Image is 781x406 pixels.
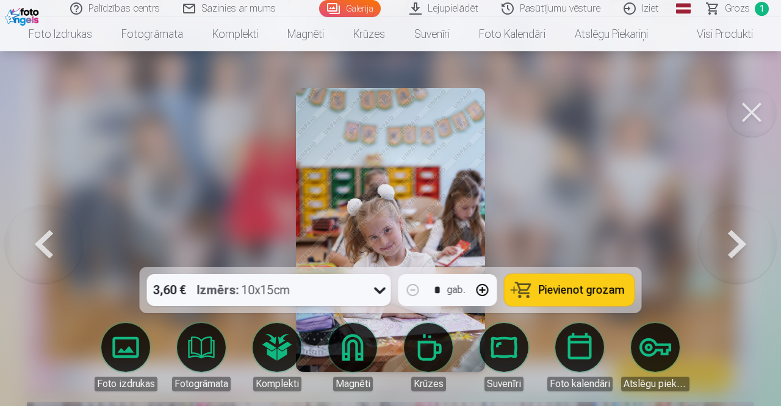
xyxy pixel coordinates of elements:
a: Foto kalendāri [545,323,614,391]
a: Magnēti [319,323,387,391]
div: 10x15cm [197,274,290,306]
button: Pievienot grozam [505,274,635,306]
a: Fotogrāmata [167,323,236,391]
a: Krūzes [394,323,462,391]
a: Suvenīri [470,323,538,391]
div: Foto izdrukas [95,377,157,391]
div: 3,60 € [147,274,192,306]
div: Suvenīri [484,377,524,391]
div: Komplekti [253,377,301,391]
a: Foto izdrukas [92,323,160,391]
a: Atslēgu piekariņi [621,323,689,391]
img: /fa1 [5,5,42,26]
div: Atslēgu piekariņi [621,377,689,391]
a: Foto kalendāri [464,17,560,51]
a: Komplekti [198,17,273,51]
span: Grozs [725,1,750,16]
div: Foto kalendāri [547,377,613,391]
a: Krūzes [339,17,400,51]
div: Magnēti [333,377,373,391]
span: 1 [755,2,769,16]
div: Krūzes [411,377,446,391]
div: gab. [447,283,466,297]
div: Fotogrāmata [172,377,231,391]
a: Foto izdrukas [14,17,107,51]
a: Suvenīri [400,17,464,51]
a: Visi produkti [663,17,768,51]
a: Magnēti [273,17,339,51]
strong: Izmērs : [197,281,239,299]
a: Fotogrāmata [107,17,198,51]
a: Atslēgu piekariņi [560,17,663,51]
a: Komplekti [243,323,311,391]
span: Pievienot grozam [539,285,625,295]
